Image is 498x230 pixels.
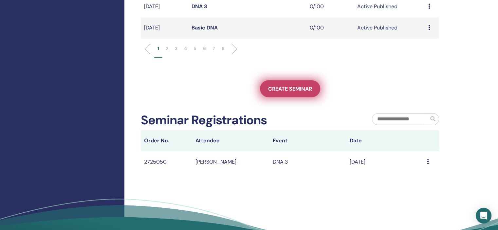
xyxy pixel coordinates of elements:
a: Basic DNA [192,24,218,31]
p: 3 [175,45,177,52]
p: 8 [222,45,225,52]
th: Order No. [141,130,192,151]
p: 5 [194,45,196,52]
td: [DATE] [346,151,424,172]
a: Create seminar [260,80,320,97]
td: [PERSON_NAME] [192,151,269,172]
p: 7 [212,45,215,52]
div: Open Intercom Messenger [476,208,491,223]
span: Create seminar [268,85,312,92]
td: 2725050 [141,151,192,172]
p: 2 [166,45,168,52]
h2: Seminar Registrations [141,113,267,128]
td: [DATE] [141,17,188,39]
td: Active Published [354,17,425,39]
p: 4 [184,45,187,52]
a: DNA 3 [192,3,207,10]
td: DNA 3 [269,151,347,172]
p: 1 [157,45,159,52]
th: Event [269,130,347,151]
th: Date [346,130,424,151]
p: 6 [203,45,206,52]
td: 0/100 [306,17,354,39]
th: Attendee [192,130,269,151]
